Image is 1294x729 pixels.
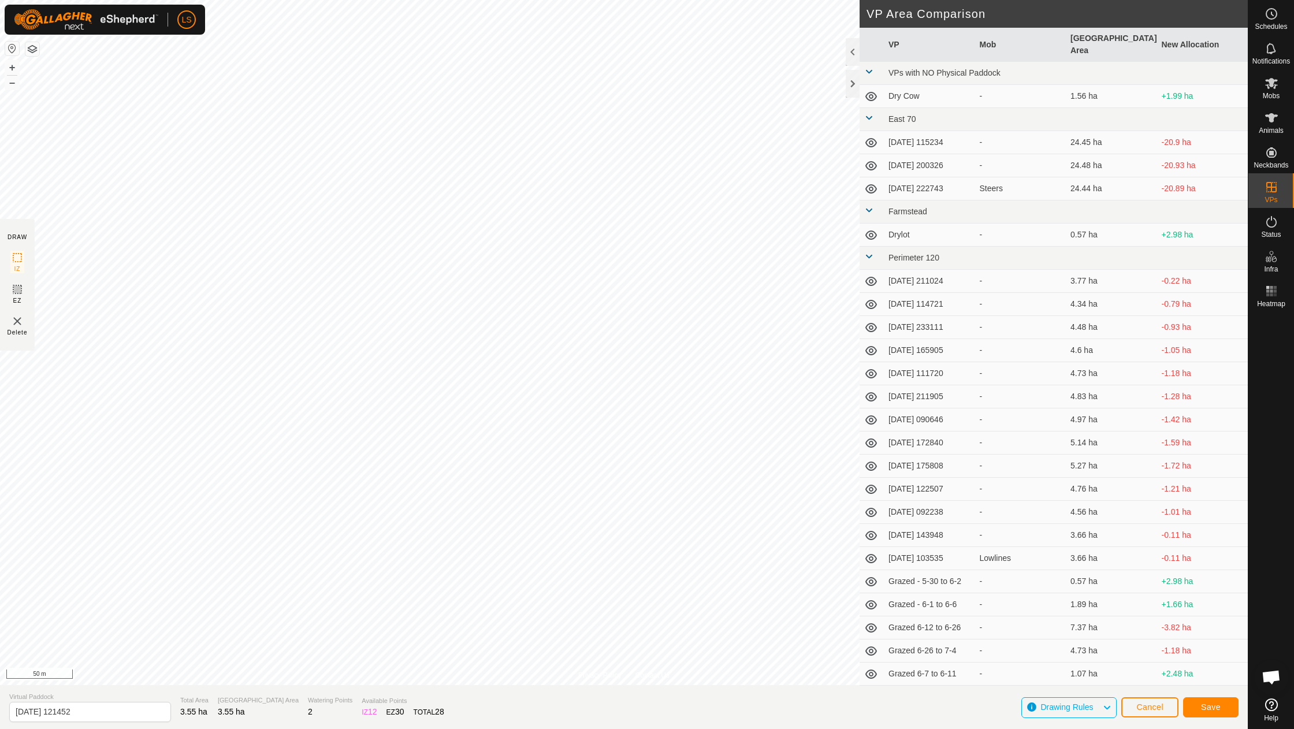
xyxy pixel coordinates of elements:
td: +2.98 ha [1157,224,1248,247]
span: Total Area [180,695,209,705]
span: LS [181,14,191,26]
th: New Allocation [1157,28,1248,62]
th: [GEOGRAPHIC_DATA] Area [1066,28,1157,62]
td: Grazed 7-16 to 7-24 [884,686,975,709]
td: [DATE] 092238 [884,501,975,524]
span: Cancel [1136,702,1163,712]
div: - [980,229,1062,241]
td: -1.01 ha [1157,501,1248,524]
td: 1.89 ha [1066,593,1157,616]
td: 1.07 ha [1066,663,1157,686]
img: Gallagher Logo [14,9,158,30]
td: +1.99 ha [1157,85,1248,108]
td: [DATE] 115234 [884,131,975,154]
button: Save [1183,697,1239,717]
td: [DATE] 172840 [884,432,975,455]
span: Farmstead [888,207,927,216]
span: VPs [1265,196,1277,203]
div: - [980,575,1062,587]
td: [DATE] 222743 [884,177,975,200]
span: 12 [368,707,377,716]
span: IZ [14,265,21,273]
div: - [980,437,1062,449]
td: Grazed 6-12 to 6-26 [884,616,975,639]
th: VP [884,28,975,62]
div: - [980,645,1062,657]
span: Neckbands [1254,162,1288,169]
td: [DATE] 175808 [884,455,975,478]
td: 24.44 ha [1066,177,1157,200]
td: 24.45 ha [1066,131,1157,154]
td: -3.82 ha [1157,616,1248,639]
td: -1.72 ha [1157,455,1248,478]
td: [DATE] 165905 [884,339,975,362]
td: -20.93 ha [1157,154,1248,177]
td: Drylot [884,224,975,247]
span: Available Points [362,696,444,706]
td: [DATE] 111720 [884,362,975,385]
td: +2.98 ha [1157,570,1248,593]
td: 2.1 ha [1066,686,1157,709]
img: VP [10,314,24,328]
span: Infra [1264,266,1278,273]
div: - [980,668,1062,680]
td: 4.56 ha [1066,501,1157,524]
span: Mobs [1263,92,1280,99]
td: 7.37 ha [1066,616,1157,639]
span: 2 [308,707,313,716]
td: -1.05 ha [1157,339,1248,362]
span: Save [1201,702,1221,712]
td: Grazed 6-7 to 6-11 [884,663,975,686]
td: 5.27 ha [1066,455,1157,478]
span: Virtual Paddock [9,692,171,702]
td: [DATE] 211905 [884,385,975,408]
span: 3.55 ha [180,707,207,716]
td: 4.97 ha [1066,408,1157,432]
td: +2.48 ha [1157,663,1248,686]
button: Map Layers [25,42,39,56]
span: Heatmap [1257,300,1285,307]
span: 3.55 ha [218,707,245,716]
td: 4.6 ha [1066,339,1157,362]
span: 28 [435,707,444,716]
div: - [980,622,1062,634]
td: -0.79 ha [1157,293,1248,316]
th: Mob [975,28,1066,62]
div: - [980,344,1062,356]
div: - [980,367,1062,380]
div: - [980,483,1062,495]
td: [DATE] 090646 [884,408,975,432]
div: - [980,275,1062,287]
td: 3.66 ha [1066,547,1157,570]
td: +1.45 ha [1157,686,1248,709]
div: - [980,598,1062,611]
div: - [980,298,1062,310]
span: Notifications [1252,58,1290,65]
td: [DATE] 143948 [884,524,975,547]
div: - [980,390,1062,403]
td: 4.34 ha [1066,293,1157,316]
td: [DATE] 122507 [884,478,975,501]
td: [DATE] 103535 [884,547,975,570]
td: [DATE] 211024 [884,270,975,293]
td: 4.73 ha [1066,639,1157,663]
td: Dry Cow [884,85,975,108]
td: -0.11 ha [1157,524,1248,547]
td: 0.57 ha [1066,570,1157,593]
span: Status [1261,231,1281,238]
span: Delete [8,328,28,337]
button: – [5,76,19,90]
td: -1.18 ha [1157,362,1248,385]
div: - [980,460,1062,472]
td: 3.66 ha [1066,524,1157,547]
td: Grazed 6-26 to 7-4 [884,639,975,663]
span: Perimeter 120 [888,253,939,262]
a: Contact Us [635,670,670,680]
div: DRAW [8,233,27,241]
td: -1.42 ha [1157,408,1248,432]
td: 24.48 ha [1066,154,1157,177]
td: -20.89 ha [1157,177,1248,200]
span: Schedules [1255,23,1287,30]
div: - [980,159,1062,172]
td: -1.59 ha [1157,432,1248,455]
